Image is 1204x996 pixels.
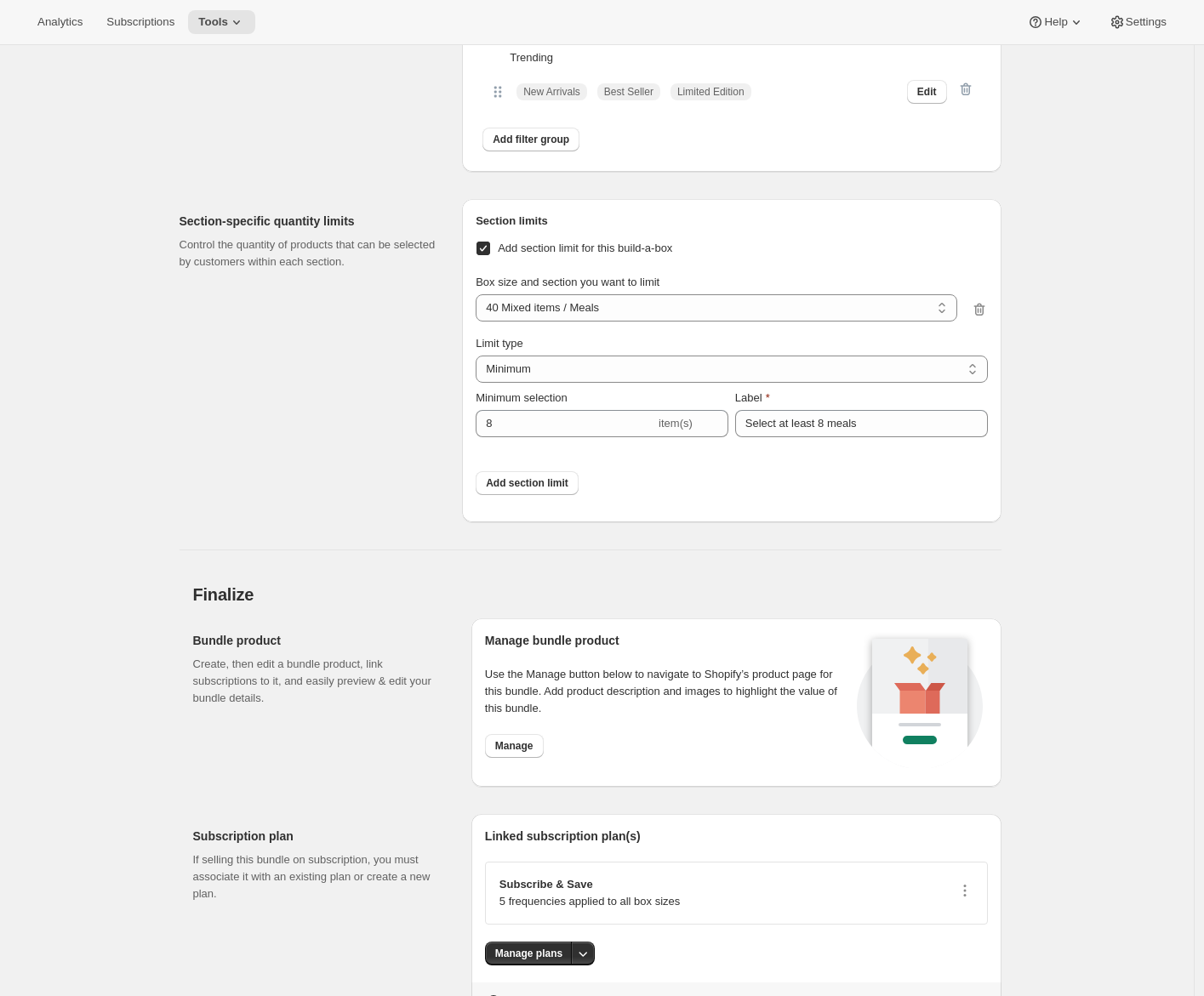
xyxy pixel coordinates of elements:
h2: Subscription plan [193,828,444,845]
button: Manage plans [485,942,573,965]
p: Trending [510,49,973,66]
span: Label [735,391,762,404]
h2: Bundle product [193,632,444,649]
span: Limited Edition [677,85,745,99]
span: Box size and section you want to limit [476,276,659,288]
button: Subscriptions [96,10,185,34]
button: Settings [1098,10,1177,34]
span: Tools [198,15,228,29]
span: Add section limit for this build-a-box [498,242,672,254]
span: Manage [495,739,534,753]
span: Minimum selection [476,391,568,404]
span: Help [1044,15,1067,29]
h6: Section limits [476,213,987,230]
p: Use the Manage button below to navigate to Shopify’s product page for this bundle. Add product de... [485,666,852,717]
button: Analytics [27,10,93,34]
p: Subscribe & Save [499,876,680,893]
span: New Arrivals [523,85,580,99]
p: If selling this bundle on subscription, you must associate it with an existing plan or create a n... [193,851,444,902]
span: item(s) [659,417,693,430]
p: Create, then edit a bundle product, link subscriptions to it, and easily preview & edit your bund... [193,656,444,707]
span: Manage plans [495,947,562,960]
span: Best Seller [604,85,653,99]
span: Limit type [476,337,523,350]
span: Analytics [37,15,83,29]
h2: Manage bundle product [485,632,852,649]
p: 5 frequencies applied to all box sizes [499,893,680,910]
button: Manage [485,734,544,758]
h2: Linked subscription plan(s) [485,828,988,845]
span: Subscriptions [106,15,174,29]
h2: Section-specific quantity limits [180,213,436,230]
h2: Finalize [193,584,1001,605]
button: Help [1017,10,1094,34]
button: More actions [571,942,595,965]
span: Add filter group [493,133,569,146]
span: Settings [1126,15,1167,29]
span: Add section limit [486,476,568,490]
button: Edit [907,80,947,104]
button: Tools [188,10,255,34]
button: Add filter group [482,128,579,151]
p: Control the quantity of products that can be selected by customers within each section. [180,236,436,270]
span: Edit [917,85,937,99]
button: Add section limit [476,471,579,495]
